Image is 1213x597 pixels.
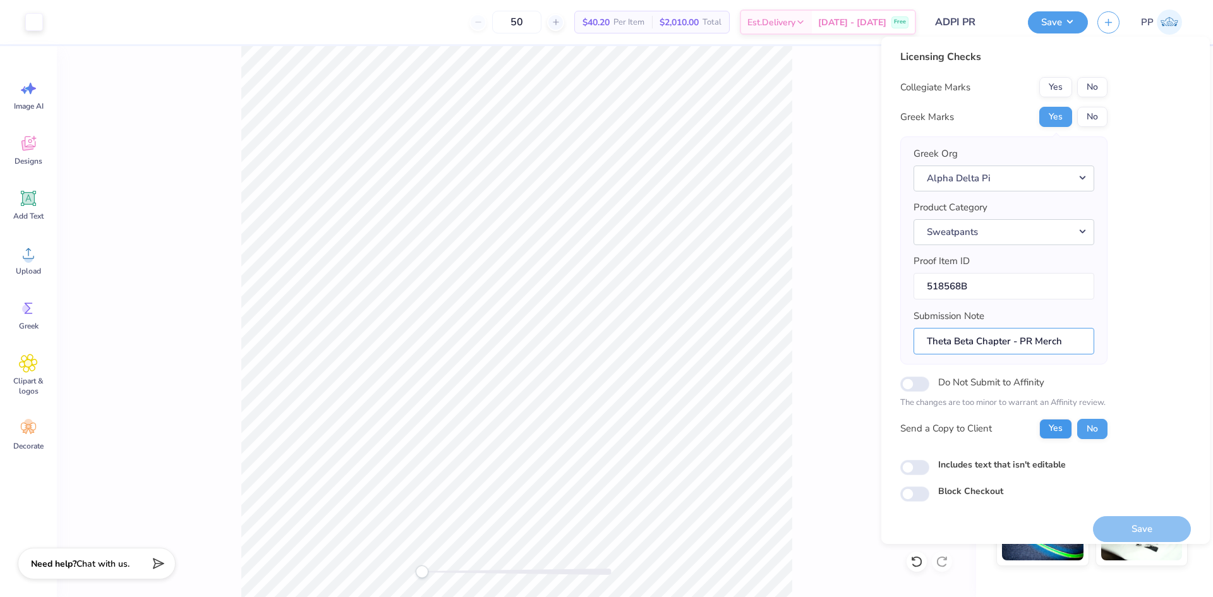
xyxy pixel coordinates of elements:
[492,11,541,33] input: – –
[15,156,42,166] span: Designs
[747,16,795,29] span: Est. Delivery
[13,211,44,221] span: Add Text
[582,16,610,29] span: $40.20
[19,321,39,331] span: Greek
[1077,77,1107,97] button: No
[914,309,984,323] label: Submission Note
[1039,107,1072,127] button: Yes
[926,9,1018,35] input: Untitled Design
[8,376,49,396] span: Clipart & logos
[16,266,41,276] span: Upload
[1157,9,1182,35] img: Paolo Puzon
[1028,11,1088,33] button: Save
[914,147,958,161] label: Greek Org
[900,80,970,95] div: Collegiate Marks
[13,441,44,451] span: Decorate
[1039,77,1072,97] button: Yes
[14,101,44,111] span: Image AI
[76,558,130,570] span: Chat with us.
[914,200,987,215] label: Product Category
[894,18,906,27] span: Free
[703,16,721,29] span: Total
[660,16,699,29] span: $2,010.00
[31,558,76,570] strong: Need help?
[613,16,644,29] span: Per Item
[416,565,428,578] div: Accessibility label
[938,485,1003,498] label: Block Checkout
[1077,107,1107,127] button: No
[914,219,1094,245] button: Sweatpants
[1039,419,1072,439] button: Yes
[914,328,1094,355] input: Add a note for Affinity
[900,421,992,436] div: Send a Copy to Client
[900,397,1107,409] p: The changes are too minor to warrant an Affinity review.
[900,49,1107,64] div: Licensing Checks
[938,458,1066,471] label: Includes text that isn't editable
[900,110,954,124] div: Greek Marks
[938,374,1044,390] label: Do Not Submit to Affinity
[914,166,1094,191] button: Alpha Delta Pi
[1141,15,1154,30] span: PP
[818,16,886,29] span: [DATE] - [DATE]
[1135,9,1188,35] a: PP
[1077,419,1107,439] button: No
[914,254,970,268] label: Proof Item ID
